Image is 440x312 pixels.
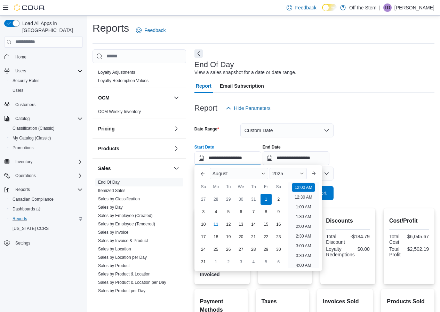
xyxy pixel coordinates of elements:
[98,205,123,210] span: Sales by Day
[407,246,429,252] div: $2,502.19
[248,219,259,230] div: day-14
[98,109,141,114] span: OCM Weekly Inventory
[210,168,268,179] div: Button. Open the month selector. August is currently selected.
[223,256,234,267] div: day-2
[98,263,130,269] span: Sales by Product
[98,188,126,193] span: Itemized Sales
[349,3,376,12] p: Off the Stem
[389,217,429,225] h2: Cost/Profit
[1,171,86,181] button: Operations
[273,206,284,217] div: day-9
[93,21,129,35] h1: Reports
[133,23,168,37] a: Feedback
[15,116,30,121] span: Catalog
[235,231,247,242] div: day-20
[10,134,83,142] span: My Catalog (Classic)
[210,181,222,192] div: Mo
[1,114,86,123] button: Catalog
[349,234,370,239] div: -$184.79
[7,143,86,153] button: Promotions
[98,196,140,202] span: Sales by Classification
[284,1,319,15] a: Feedback
[273,244,284,255] div: day-30
[248,181,259,192] div: Th
[383,3,392,12] div: Luc Dinnissen
[293,213,314,221] li: 1:30 AM
[358,246,370,252] div: $0.00
[1,66,86,76] button: Users
[10,205,43,213] a: Dashboards
[98,222,155,226] a: Sales by Employee (Tendered)
[98,221,155,227] span: Sales by Employee (Tendered)
[93,107,186,119] div: OCM
[7,204,86,214] a: Dashboards
[7,224,86,233] button: [US_STATE] CCRS
[10,224,83,233] span: Washington CCRS
[13,158,83,166] span: Inventory
[261,181,272,192] div: Fr
[98,145,119,152] h3: Products
[295,4,316,11] span: Feedback
[98,247,131,251] a: Sales by Location
[13,216,27,222] span: Reports
[98,213,153,218] a: Sales by Employee (Created)
[13,158,35,166] button: Inventory
[98,230,128,235] span: Sales by Invoice
[261,231,272,242] div: day-22
[197,193,285,268] div: August, 2025
[194,144,214,150] label: Start Date
[10,195,56,203] a: Canadian Compliance
[13,171,83,180] span: Operations
[10,134,54,142] a: My Catalog (Classic)
[98,78,149,83] a: Loyalty Redemption Values
[407,234,429,239] div: $6,045.67
[210,244,222,255] div: day-25
[240,123,334,137] button: Custom Date
[292,183,315,192] li: 12:00 AM
[389,234,405,245] div: Total Cost
[261,206,272,217] div: day-8
[194,151,261,165] input: Press the down key to enter a popover containing a calendar. Press the escape key to close the po...
[196,79,211,93] span: Report
[10,144,83,152] span: Promotions
[98,70,135,75] a: Loyalty Adjustments
[15,102,35,107] span: Customers
[322,4,337,11] input: Dark Mode
[13,171,39,180] button: Operations
[235,206,247,217] div: day-6
[10,86,83,95] span: Users
[198,244,209,255] div: day-24
[98,280,166,285] span: Sales by Product & Location per Day
[324,171,329,176] button: Open list of options
[98,230,128,235] a: Sales by Invoice
[223,219,234,230] div: day-12
[326,217,370,225] h2: Discounts
[248,244,259,255] div: day-28
[293,242,314,250] li: 3:00 AM
[7,194,86,204] button: Canadian Compliance
[10,215,30,223] a: Reports
[13,145,34,151] span: Promotions
[10,195,83,203] span: Canadian Compliance
[13,126,55,131] span: Classification (Classic)
[194,69,296,76] div: View a sales snapshot for a date or date range.
[98,180,120,185] a: End Of Day
[198,194,209,205] div: day-27
[273,219,284,230] div: day-16
[98,145,171,152] button: Products
[308,168,319,179] button: Next month
[13,88,23,93] span: Users
[13,226,49,231] span: [US_STATE] CCRS
[198,256,209,267] div: day-31
[198,231,209,242] div: day-17
[194,49,203,58] button: Next
[379,3,381,12] p: |
[98,94,171,101] button: OCM
[223,206,234,217] div: day-5
[210,206,222,217] div: day-4
[144,27,166,34] span: Feedback
[98,271,151,277] span: Sales by Product & Location
[234,105,271,112] span: Hide Parameters
[98,125,114,132] h3: Pricing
